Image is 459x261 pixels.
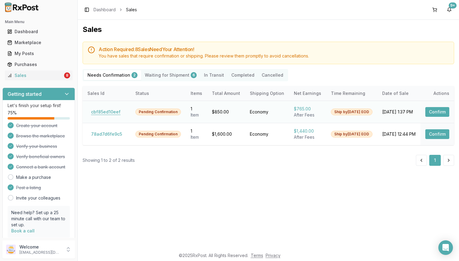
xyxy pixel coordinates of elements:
[382,109,416,115] div: [DATE] 1:37 PM
[294,134,321,140] div: After Fees
[200,70,228,80] button: In Transit
[326,86,377,101] th: Time Remaining
[16,143,57,149] span: Verify your business
[331,109,372,115] div: Ship by [DATE] EOD
[425,107,449,117] button: Confirm
[289,86,326,101] th: Net Earnings
[294,112,321,118] div: After Fees
[7,50,70,57] div: My Posts
[294,128,321,134] div: $1,440.00
[425,129,449,139] button: Confirm
[250,131,284,137] div: Economy
[16,123,57,129] span: Create your account
[251,253,263,258] a: Terms
[2,27,75,37] button: Dashboard
[7,72,63,78] div: Sales
[64,72,70,78] div: 8
[16,164,65,170] span: Connect a bank account
[377,86,420,101] th: Date of Sale
[7,29,70,35] div: Dashboard
[126,7,137,13] span: Sales
[83,86,131,101] th: Sales Id
[93,7,116,13] a: Dashboard
[266,253,280,258] a: Privacy
[87,129,126,139] button: 78ad7d6fe9c5
[83,157,135,163] div: Showing 1 to 2 of 2 results
[2,2,41,12] img: RxPost Logo
[438,240,453,255] div: Open Intercom Messenger
[444,5,454,15] button: 9+
[5,48,73,59] a: My Posts
[212,109,240,115] div: $850.00
[87,107,124,117] button: cbf85ed10eef
[16,174,51,180] a: Make a purchase
[5,59,73,70] a: Purchases
[2,38,75,47] button: Marketplace
[16,154,65,160] span: Verify beneficial owners
[11,210,66,228] p: Need help? Set up a 25 minute call with our team to set up.
[131,86,186,101] th: Status
[191,128,202,134] div: 1
[8,110,17,116] span: 75 %
[5,37,73,48] a: Marketplace
[429,155,441,166] button: 1
[135,131,181,137] div: Pending Confirmation
[11,228,35,233] a: Book a call
[5,70,73,81] a: Sales8
[191,72,197,78] div: 6
[449,2,457,9] div: 9+
[191,106,202,112] div: 1
[93,7,137,13] nav: breadcrumb
[382,131,416,137] div: [DATE] 12:44 PM
[245,86,289,101] th: Shipping Option
[2,71,75,80] button: Sales8
[84,70,141,80] button: Needs Confirmation
[6,245,16,254] img: User avatar
[7,40,70,46] div: Marketplace
[2,60,75,69] button: Purchases
[16,133,65,139] span: Browse the marketplace
[99,47,449,52] h5: Action Required: 8 Sale s Need Your Attention!
[420,86,454,101] th: Actions
[141,70,200,80] button: Waiting for Shipment
[212,131,240,137] div: $1,600.00
[2,49,75,58] button: My Posts
[331,131,372,137] div: Ship by [DATE] EOD
[16,195,60,201] a: Invite your colleagues
[191,134,202,140] div: Item
[19,250,62,255] p: [EMAIL_ADDRESS][DOMAIN_NAME]
[5,19,73,24] h2: Main Menu
[250,109,284,115] div: Economy
[19,244,62,250] p: Welcome
[8,90,42,98] h3: Getting started
[207,86,245,101] th: Total Amount
[99,53,449,59] div: You have sales that require confirmation or shipping. Please review them promptly to avoid cancel...
[83,25,454,34] h1: Sales
[5,26,73,37] a: Dashboard
[258,70,287,80] button: Cancelled
[191,112,202,118] div: Item
[8,103,70,109] p: Let's finish your setup first!
[16,185,41,191] span: Post a listing
[228,70,258,80] button: Completed
[135,109,181,115] div: Pending Confirmation
[294,106,321,112] div: $765.00
[186,86,207,101] th: Items
[7,61,70,68] div: Purchases
[131,72,138,78] div: 2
